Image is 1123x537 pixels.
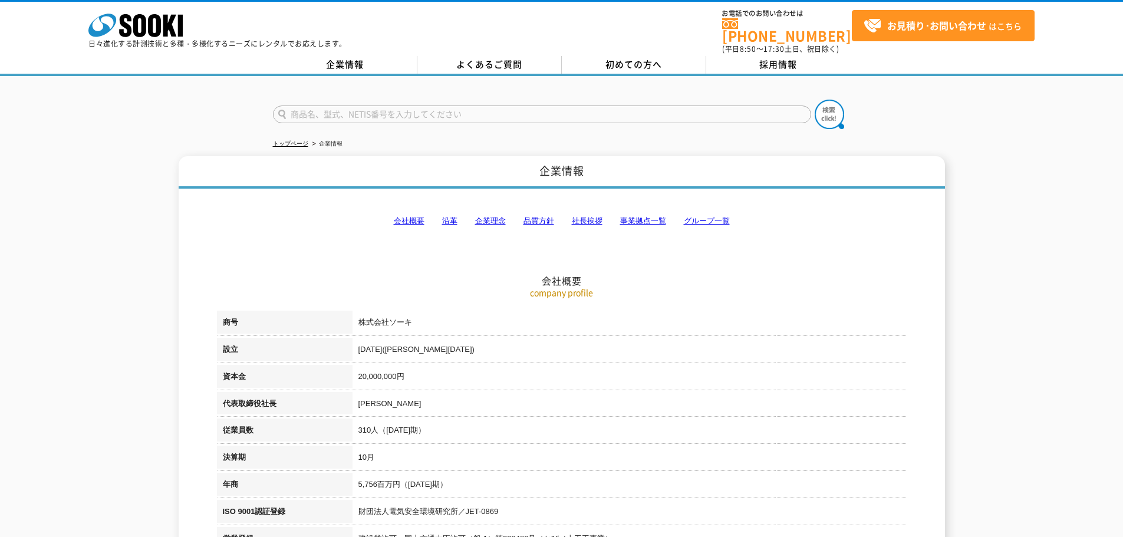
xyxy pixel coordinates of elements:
a: よくあるご質問 [417,56,562,74]
td: [DATE]([PERSON_NAME][DATE]) [353,338,907,365]
span: 8:50 [740,44,756,54]
td: 10月 [353,446,907,473]
a: 採用情報 [706,56,851,74]
th: 決算期 [217,446,353,473]
h2: 会社概要 [217,157,907,287]
span: (平日 ～ 土日、祝日除く) [722,44,839,54]
img: btn_search.png [815,100,844,129]
th: 資本金 [217,365,353,392]
th: 商号 [217,311,353,338]
a: 沿革 [442,216,457,225]
td: 20,000,000円 [353,365,907,392]
td: 財団法人電気安全環境研究所／JET-0869 [353,500,907,527]
span: 初めての方へ [605,58,662,71]
th: 設立 [217,338,353,365]
span: お電話でのお問い合わせは [722,10,852,17]
p: 日々進化する計測技術と多種・多様化するニーズにレンタルでお応えします。 [88,40,347,47]
h1: 企業情報 [179,156,945,189]
a: [PHONE_NUMBER] [722,18,852,42]
th: 従業員数 [217,419,353,446]
td: 310人（[DATE]期） [353,419,907,446]
strong: お見積り･お問い合わせ [887,18,986,32]
th: 代表取締役社長 [217,392,353,419]
span: 17:30 [763,44,785,54]
a: 事業拠点一覧 [620,216,666,225]
td: [PERSON_NAME] [353,392,907,419]
a: 会社概要 [394,216,424,225]
input: 商品名、型式、NETIS番号を入力してください [273,106,811,123]
td: 5,756百万円（[DATE]期） [353,473,907,500]
a: 社長挨拶 [572,216,602,225]
td: 株式会社ソーキ [353,311,907,338]
a: お見積り･お問い合わせはこちら [852,10,1035,41]
a: トップページ [273,140,308,147]
th: 年商 [217,473,353,500]
th: ISO 9001認証登録 [217,500,353,527]
a: 初めての方へ [562,56,706,74]
span: はこちら [864,17,1022,35]
p: company profile [217,286,907,299]
a: 企業情報 [273,56,417,74]
a: 品質方針 [523,216,554,225]
a: グループ一覧 [684,216,730,225]
a: 企業理念 [475,216,506,225]
li: 企業情報 [310,138,343,150]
